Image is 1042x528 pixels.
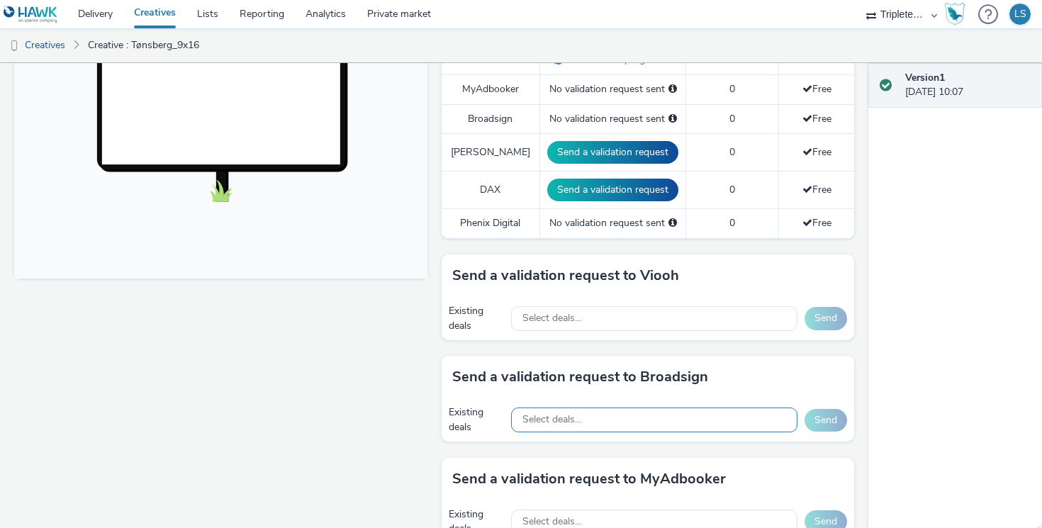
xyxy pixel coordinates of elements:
span: 0 [729,183,735,196]
h3: Send a validation request to MyAdbooker [452,468,726,490]
div: No validation request sent [547,112,678,126]
button: Send a validation request [547,141,678,164]
span: 0 [729,82,735,96]
h3: Send a validation request to Viooh [452,265,679,286]
button: Send [805,409,847,432]
span: Free [802,82,831,96]
span: 0 [729,145,735,159]
div: Existing deals [449,304,505,333]
h3: Send a validation request to Broadsign [452,366,708,388]
td: MyAdbooker [442,75,540,104]
td: Broadsign [442,104,540,133]
td: [PERSON_NAME] [442,134,540,172]
span: Free [802,112,831,125]
span: Free [802,183,831,196]
span: Select deals... [522,516,581,528]
a: Creative : Tønsberg_9x16 [81,28,206,62]
span: 0 [729,216,735,230]
img: Hawk Academy [944,3,965,26]
span: Select deals... [522,414,581,426]
strong: Version 1 [905,71,945,84]
span: 1 [729,53,735,67]
div: No validation request sent [547,216,678,230]
div: No validation request sent [547,82,678,96]
div: Please select a deal below and click on Send to send a validation request to MyAdbooker. [668,82,677,96]
td: DAX [442,172,540,209]
span: Free [802,53,831,67]
td: Phenix Digital [442,209,540,238]
span: Free [802,216,831,230]
div: LS [1014,4,1026,25]
img: undefined Logo [4,6,58,23]
button: Send [805,307,847,330]
span: Free [802,145,831,159]
div: Please select a deal below and click on Send to send a validation request to Phenix Digital. [668,216,677,230]
div: Existing deals [449,405,505,434]
div: [DATE] 10:07 [905,71,1031,100]
button: Send a validation request [547,179,678,201]
span: 0 [729,112,735,125]
a: Hawk Academy [944,3,971,26]
img: dooh [7,39,21,53]
span: Select deals... [522,313,581,325]
div: Please select a deal below and click on Send to send a validation request to Broadsign. [668,112,677,126]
